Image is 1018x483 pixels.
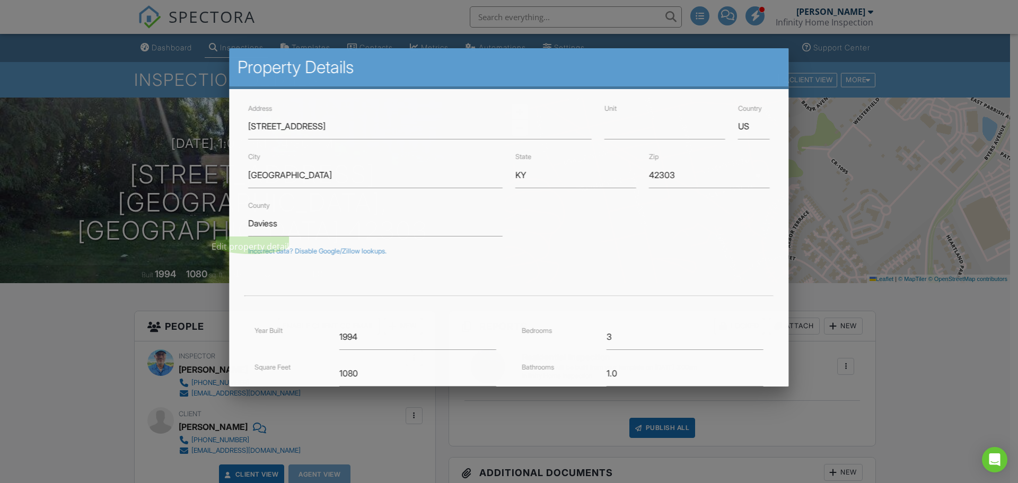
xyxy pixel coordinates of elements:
label: Year Built [254,327,283,335]
label: Square Feet [254,363,291,371]
div: Incorrect data? Disable Google/Zillow lookups. [248,248,770,256]
h2: Property Details [238,57,780,78]
label: Bathrooms [522,363,554,371]
label: State [515,153,531,161]
div: Open Intercom Messenger [982,447,1007,472]
label: Country [738,104,762,112]
label: City [248,153,260,161]
label: Unit [604,104,617,112]
label: Address [248,104,272,112]
label: Zip [649,153,659,161]
label: County [248,201,270,209]
label: Bedrooms [522,327,552,335]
